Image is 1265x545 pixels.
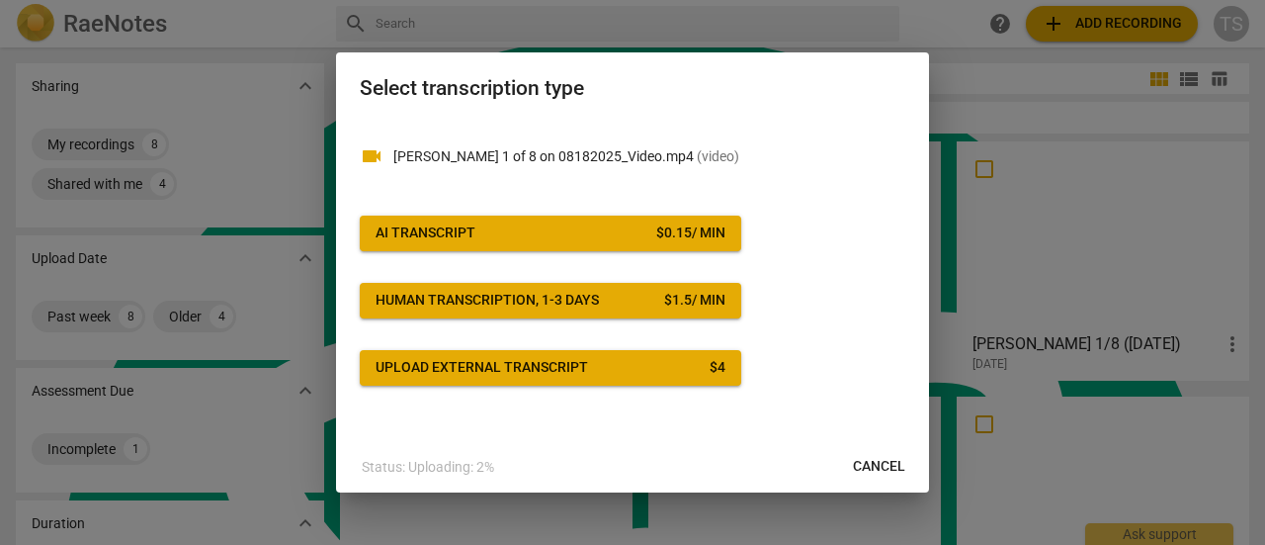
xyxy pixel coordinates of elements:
div: $ 0.15 / min [656,224,725,243]
span: videocam [360,144,383,168]
p: Leif 1 of 8 on 08182025_Video.mp4(video) [393,146,905,167]
div: $ 1.5 / min [664,291,725,311]
div: Upload external transcript [376,358,588,378]
p: Status: Uploading: 2% [362,457,494,478]
div: $ 4 [710,358,725,378]
span: Cancel [853,457,905,477]
h2: Select transcription type [360,76,905,101]
div: Human transcription, 1-3 days [376,291,599,311]
span: ( video ) [697,148,739,164]
div: AI Transcript [376,224,475,243]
